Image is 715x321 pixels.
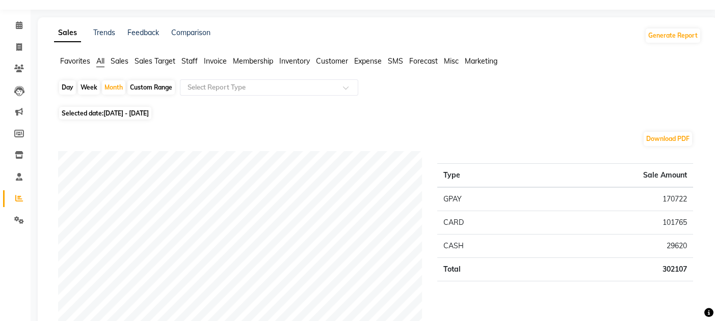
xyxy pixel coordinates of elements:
td: CARD [437,211,532,235]
span: Favorites [60,56,90,66]
span: Inventory [279,56,310,66]
span: Membership [233,56,273,66]
div: Week [78,80,100,95]
span: Sales Target [135,56,175,66]
button: Download PDF [644,132,692,146]
span: Invoice [204,56,227,66]
td: 101765 [532,211,693,235]
th: Sale Amount [532,164,693,188]
th: Type [437,164,532,188]
span: Customer [316,56,348,66]
span: [DATE] - [DATE] [103,109,149,117]
span: Staff [181,56,198,66]
a: Comparison [171,28,210,37]
span: All [96,56,104,66]
td: GPAY [437,187,532,211]
div: Month [102,80,125,95]
div: Day [59,80,76,95]
span: Forecast [409,56,438,66]
td: CASH [437,235,532,258]
a: Feedback [127,28,159,37]
span: Misc [444,56,459,66]
span: Expense [354,56,382,66]
td: 29620 [532,235,693,258]
span: Marketing [465,56,497,66]
a: Sales [54,24,81,42]
span: SMS [388,56,403,66]
td: 170722 [532,187,693,211]
a: Trends [93,28,115,37]
td: 302107 [532,258,693,281]
div: Custom Range [127,80,175,95]
span: Sales [111,56,128,66]
button: Generate Report [646,28,700,43]
td: Total [437,258,532,281]
span: Selected date: [59,107,151,120]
